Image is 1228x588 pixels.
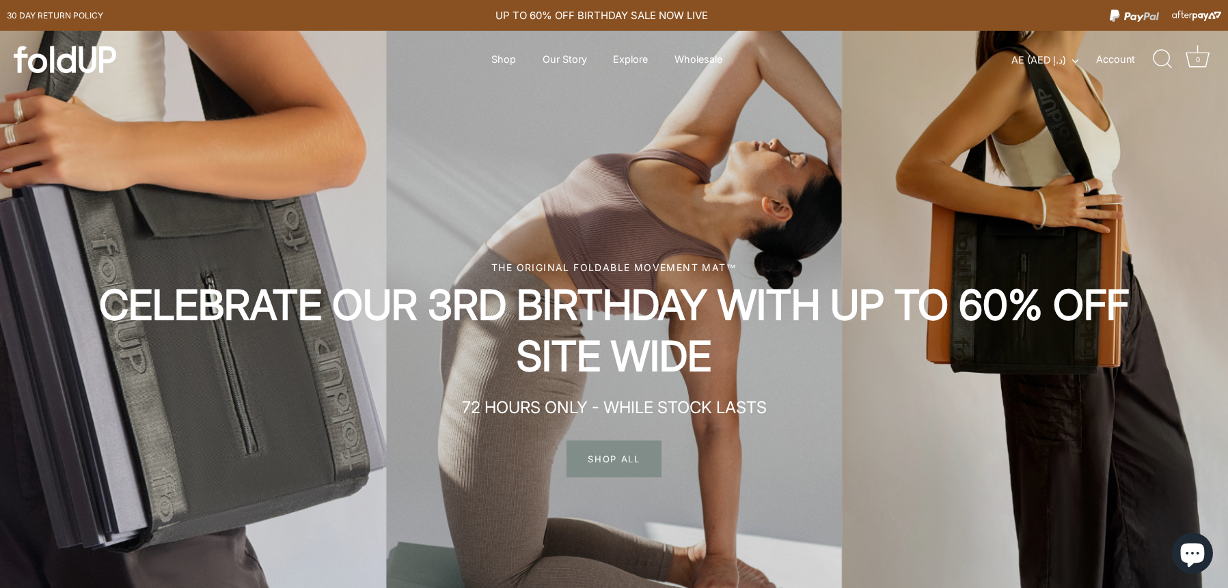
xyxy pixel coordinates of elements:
[62,279,1166,382] h2: CELEBRATE OUR 3RD BIRTHDAY WITH UP TO 60% OFF SITE WIDE
[327,395,901,420] p: 72 HOURS ONLY - WHILE STOCK LASTS
[601,46,660,72] a: Explore
[1096,51,1159,68] a: Account
[14,46,116,73] img: foldUP
[530,46,599,72] a: Our Story
[1183,44,1213,74] a: Cart
[1191,53,1205,66] div: 0
[480,46,528,72] a: Shop
[14,46,216,73] a: foldUP
[62,260,1166,275] div: The original foldable movement mat™
[1148,44,1178,74] a: Search
[458,46,756,72] div: Primary navigation
[663,46,735,72] a: Wholesale
[7,8,103,24] a: 30 day Return policy
[567,440,661,477] span: SHOP ALL
[1168,533,1217,577] inbox-online-store-chat: Shopify online store chat
[1011,54,1093,66] button: AE (AED د.إ)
